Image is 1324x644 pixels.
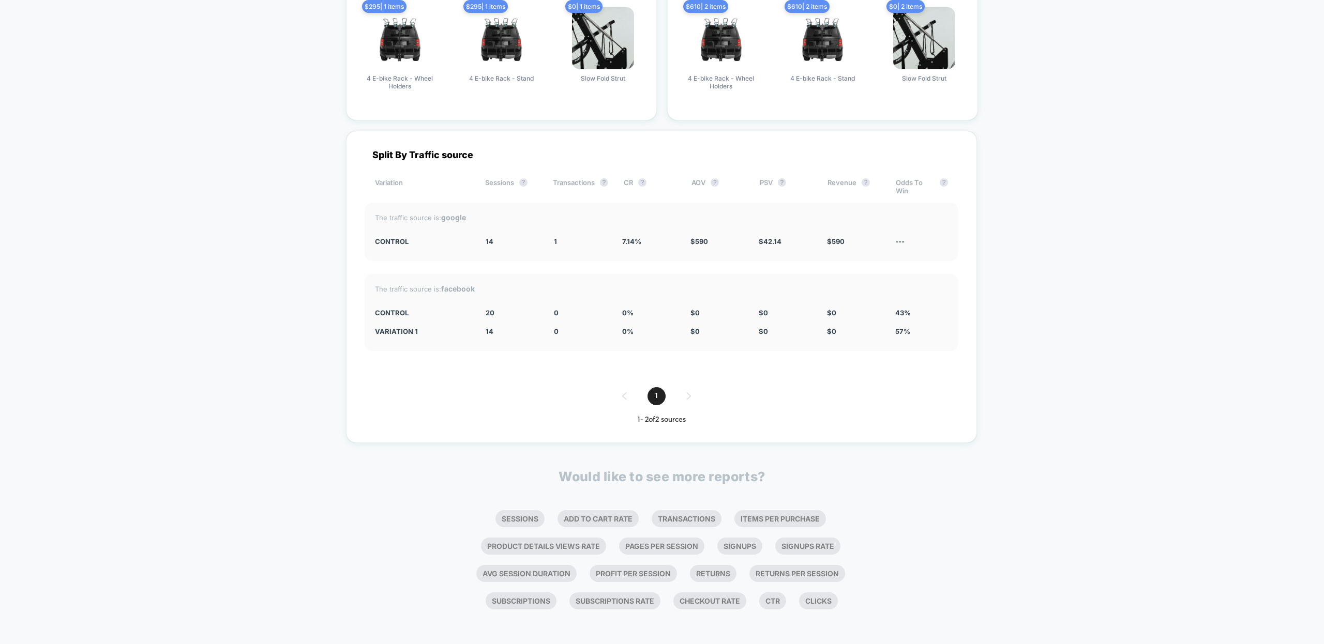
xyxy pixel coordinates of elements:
[775,538,840,555] li: Signups Rate
[600,178,608,187] button: ?
[569,592,660,609] li: Subscriptions Rate
[691,178,744,195] div: AOV
[375,213,948,222] div: The traffic source is:
[717,538,762,555] li: Signups
[759,237,781,246] span: $ 42.14
[940,178,948,187] button: ?
[375,237,470,246] div: CONTROL
[622,237,641,246] span: 7.14 %
[554,309,559,317] span: 0
[485,178,537,195] div: Sessions
[476,565,577,582] li: Avg Session Duration
[902,74,946,82] span: Slow Fold Strut
[495,510,545,527] li: Sessions
[790,74,855,82] span: 4 E-bike Rack - Stand
[895,237,948,246] div: ---
[760,178,812,195] div: PSV
[827,309,836,317] span: $ 0
[581,74,625,82] span: Slow Fold Strut
[711,178,719,187] button: ?
[896,178,948,195] div: Odds To Win
[554,327,559,335] span: 0
[559,469,765,484] p: Would like to see more reports?
[481,538,606,555] li: Product Details Views Rate
[554,237,557,246] span: 1
[690,565,736,582] li: Returns
[893,7,955,69] img: produt
[375,178,470,195] div: Variation
[470,7,532,69] img: produt
[486,327,493,335] span: 14
[759,592,786,609] li: Ctr
[624,178,676,195] div: CR
[365,149,958,160] div: Split By Traffic source
[734,510,826,527] li: Items Per Purchase
[375,309,470,317] div: CONTROL
[673,592,746,609] li: Checkout Rate
[749,565,845,582] li: Returns Per Session
[799,592,838,609] li: Clicks
[638,178,646,187] button: ?
[553,178,608,195] div: Transactions
[690,237,708,246] span: $ 590
[652,510,721,527] li: Transactions
[441,284,475,293] strong: facebook
[375,327,470,335] div: Variation 1
[622,327,634,335] span: 0 %
[648,387,666,405] span: 1
[486,592,556,609] li: Subscriptions
[690,7,752,69] img: produt
[827,178,880,195] div: Revenue
[778,178,786,187] button: ?
[486,237,493,246] span: 14
[558,510,639,527] li: Add To Cart Rate
[375,284,948,293] div: The traffic source is:
[862,178,870,187] button: ?
[590,565,677,582] li: Profit Per Session
[619,538,704,555] li: Pages Per Session
[827,327,836,335] span: $ 0
[690,327,700,335] span: $ 0
[682,74,760,90] span: 4 E-bike Rack - Wheel Holders
[365,416,958,424] div: 1 - 2 of 2 sources
[895,327,948,335] div: 57%
[486,309,494,317] span: 20
[572,7,634,69] img: produt
[759,327,768,335] span: $ 0
[469,74,534,82] span: 4 E-bike Rack - Stand
[361,74,439,90] span: 4 E-bike Rack - Wheel Holders
[369,7,431,69] img: produt
[827,237,845,246] span: $ 590
[759,309,768,317] span: $ 0
[791,7,853,69] img: produt
[895,309,948,317] div: 43%
[690,309,700,317] span: $ 0
[441,213,466,222] strong: google
[622,309,634,317] span: 0 %
[519,178,528,187] button: ?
